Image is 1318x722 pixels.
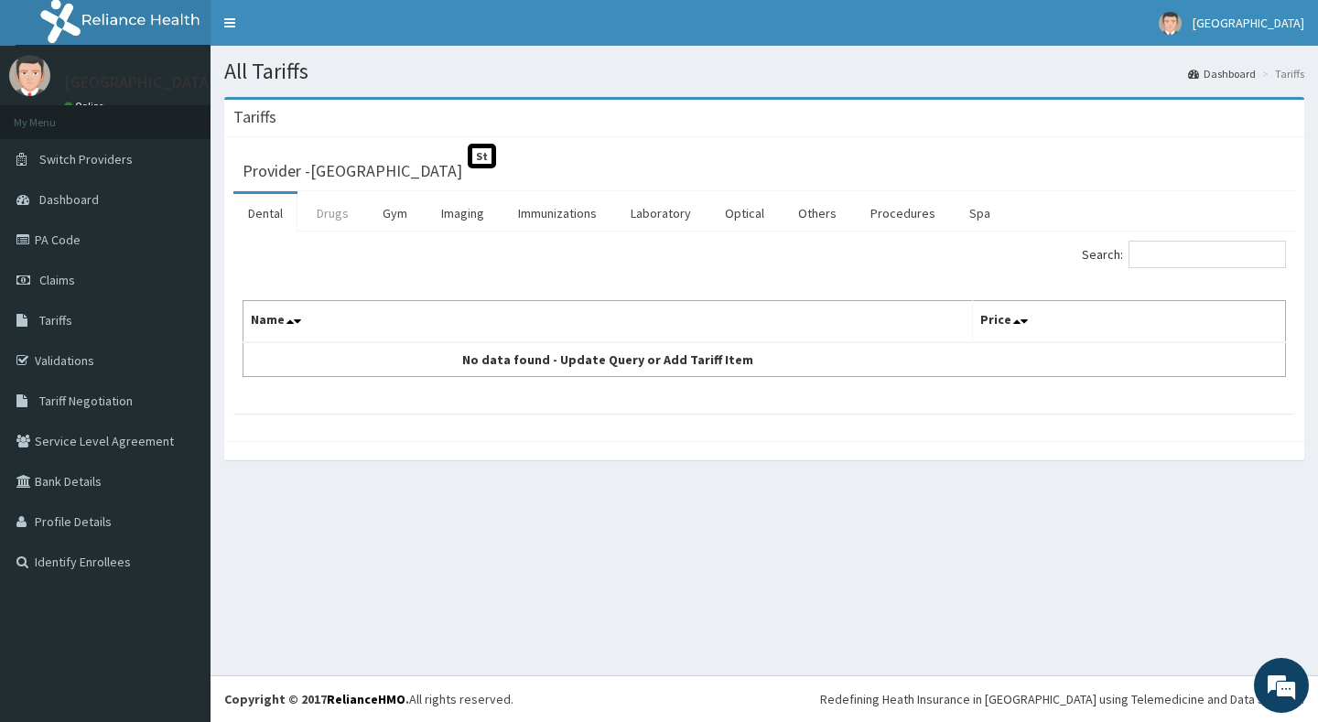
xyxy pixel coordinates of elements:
[64,100,108,113] a: Online
[211,675,1318,722] footer: All rights reserved.
[1193,15,1304,31] span: [GEOGRAPHIC_DATA]
[327,691,405,707] a: RelianceHMO
[233,109,276,125] h3: Tariffs
[1159,12,1182,35] img: User Image
[64,74,215,91] p: [GEOGRAPHIC_DATA]
[468,144,496,168] span: St
[9,55,50,96] img: User Image
[1188,66,1256,81] a: Dashboard
[39,393,133,409] span: Tariff Negotiation
[783,194,851,232] a: Others
[243,342,973,377] td: No data found - Update Query or Add Tariff Item
[224,59,1304,83] h1: All Tariffs
[427,194,499,232] a: Imaging
[243,301,973,343] th: Name
[1258,66,1304,81] li: Tariffs
[39,191,99,208] span: Dashboard
[233,194,297,232] a: Dental
[224,691,409,707] strong: Copyright © 2017 .
[856,194,950,232] a: Procedures
[503,194,611,232] a: Immunizations
[1082,241,1286,268] label: Search:
[39,312,72,329] span: Tariffs
[616,194,706,232] a: Laboratory
[955,194,1005,232] a: Spa
[973,301,1286,343] th: Price
[710,194,779,232] a: Optical
[39,272,75,288] span: Claims
[302,194,363,232] a: Drugs
[1129,241,1286,268] input: Search:
[39,151,133,167] span: Switch Providers
[243,163,462,179] h3: Provider - [GEOGRAPHIC_DATA]
[368,194,422,232] a: Gym
[820,690,1304,708] div: Redefining Heath Insurance in [GEOGRAPHIC_DATA] using Telemedicine and Data Science!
